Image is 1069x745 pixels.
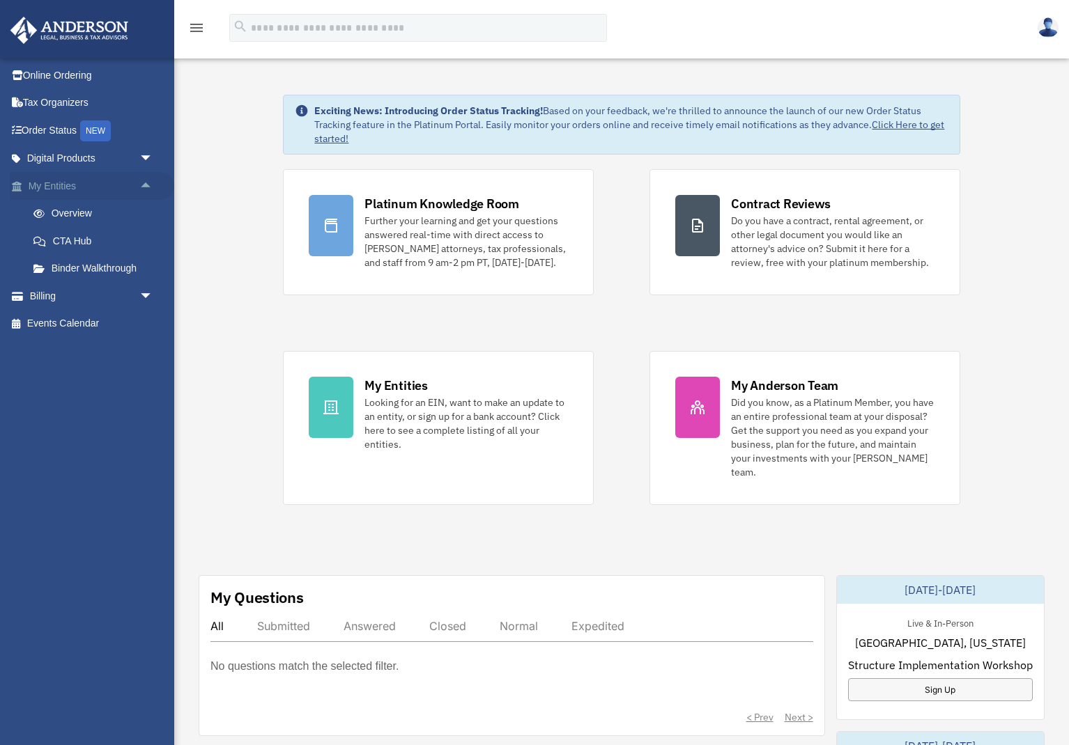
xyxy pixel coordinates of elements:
[139,145,167,173] span: arrow_drop_down
[314,104,543,117] strong: Exciting News: Introducing Order Status Tracking!
[6,17,132,44] img: Anderson Advisors Platinum Portal
[257,619,310,633] div: Submitted
[848,657,1033,673] span: Structure Implementation Workshop
[649,169,960,295] a: Contract Reviews Do you have a contract, rental agreement, or other legal document you would like...
[314,104,948,146] div: Based on your feedback, we're thrilled to announce the launch of our new Order Status Tracking fe...
[210,587,304,608] div: My Questions
[210,619,224,633] div: All
[10,145,174,173] a: Digital Productsarrow_drop_down
[731,377,838,394] div: My Anderson Team
[344,619,396,633] div: Answered
[139,172,167,201] span: arrow_drop_up
[571,619,624,633] div: Expedited
[210,657,399,676] p: No questions match the selected filter.
[364,195,519,212] div: Platinum Knowledge Room
[731,395,935,479] div: Did you know, as a Platinum Member, you have an entire professional team at your disposal? Get th...
[10,89,174,117] a: Tax Organizers
[500,619,538,633] div: Normal
[731,214,935,269] div: Do you have a contract, rental agreement, or other legal document you would like an attorney's ad...
[20,255,174,283] a: Binder Walkthrough
[188,24,205,36] a: menu
[855,634,1026,651] span: [GEOGRAPHIC_DATA], [US_STATE]
[233,19,248,34] i: search
[10,116,174,145] a: Order StatusNEW
[1038,17,1059,38] img: User Pic
[364,214,568,269] div: Further your learning and get your questions answered real-time with direct access to [PERSON_NAM...
[429,619,466,633] div: Closed
[139,282,167,311] span: arrow_drop_down
[837,576,1045,604] div: [DATE]-[DATE]
[10,172,174,200] a: My Entitiesarrow_drop_up
[20,200,174,228] a: Overview
[20,227,174,255] a: CTA Hub
[731,195,831,212] div: Contract Reviews
[80,120,111,141] div: NEW
[283,169,594,295] a: Platinum Knowledge Room Further your learning and get your questions answered real-time with dire...
[649,351,960,505] a: My Anderson Team Did you know, as a Platinum Member, you have an entire professional team at your...
[10,310,174,338] a: Events Calendar
[283,351,594,505] a: My Entities Looking for an EIN, want to make an update to an entity, or sign up for a bank accoun...
[314,118,944,145] a: Click Here to get started!
[848,678,1033,701] a: Sign Up
[364,377,427,394] div: My Entities
[896,615,985,629] div: Live & In-Person
[364,395,568,451] div: Looking for an EIN, want to make an update to an entity, or sign up for a bank account? Click her...
[188,19,205,36] i: menu
[10,282,174,310] a: Billingarrow_drop_down
[10,61,174,89] a: Online Ordering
